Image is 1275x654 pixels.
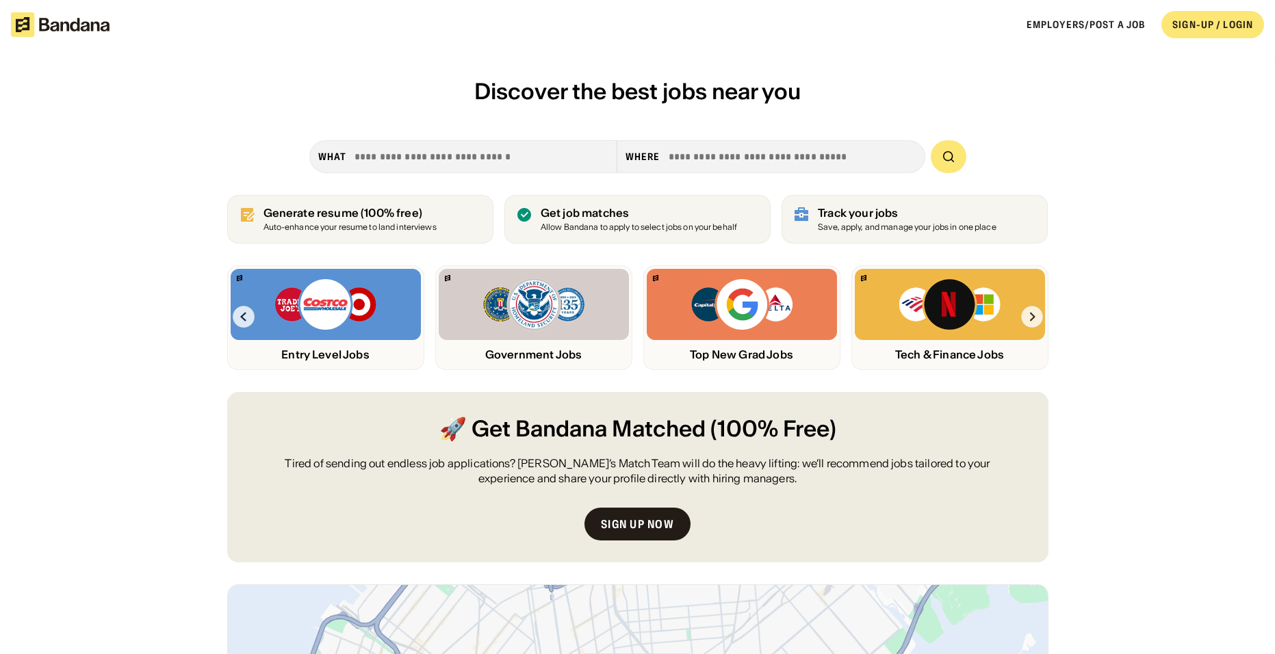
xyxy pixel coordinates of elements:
[851,265,1048,370] a: Bandana logoBank of America, Netflix, Microsoft logosTech & Finance Jobs
[435,265,632,370] a: Bandana logoFBI, DHS, MWRD logosGovernment Jobs
[260,456,1016,486] div: Tired of sending out endless job applications? [PERSON_NAME]’s Match Team will do the heavy lifti...
[11,12,110,37] img: Bandana logotype
[647,348,837,361] div: Top New Grad Jobs
[274,277,378,332] img: Trader Joe’s, Costco, Target logos
[782,195,1048,244] a: Track your jobs Save, apply, and manage your jobs in one place
[227,265,424,370] a: Bandana logoTrader Joe’s, Costco, Target logosEntry Level Jobs
[690,277,794,332] img: Capital One, Google, Delta logos
[231,348,421,361] div: Entry Level Jobs
[361,206,422,220] span: (100% free)
[445,275,450,281] img: Bandana logo
[653,275,658,281] img: Bandana logo
[439,414,706,445] span: 🚀 Get Bandana Matched
[237,275,242,281] img: Bandana logo
[263,207,437,220] div: Generate resume
[643,265,840,370] a: Bandana logoCapital One, Google, Delta logosTop New Grad Jobs
[318,151,346,163] div: what
[541,207,737,220] div: Get job matches
[504,195,771,244] a: Get job matches Allow Bandana to apply to select jobs on your behalf
[439,348,629,361] div: Government Jobs
[818,207,996,220] div: Track your jobs
[474,77,801,105] span: Discover the best jobs near you
[482,277,586,332] img: FBI, DHS, MWRD logos
[227,195,493,244] a: Generate resume (100% free)Auto-enhance your resume to land interviews
[1021,306,1043,328] img: Right Arrow
[710,414,836,445] span: (100% Free)
[263,223,437,232] div: Auto-enhance your resume to land interviews
[626,151,660,163] div: Where
[1172,18,1253,31] div: SIGN-UP / LOGIN
[584,508,691,540] a: Sign up now
[541,223,737,232] div: Allow Bandana to apply to select jobs on your behalf
[233,306,255,328] img: Left Arrow
[601,519,674,529] div: Sign up now
[861,275,866,281] img: Bandana logo
[1027,18,1145,31] a: Employers/Post a job
[898,277,1001,332] img: Bank of America, Netflix, Microsoft logos
[818,223,996,232] div: Save, apply, and manage your jobs in one place
[855,348,1045,361] div: Tech & Finance Jobs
